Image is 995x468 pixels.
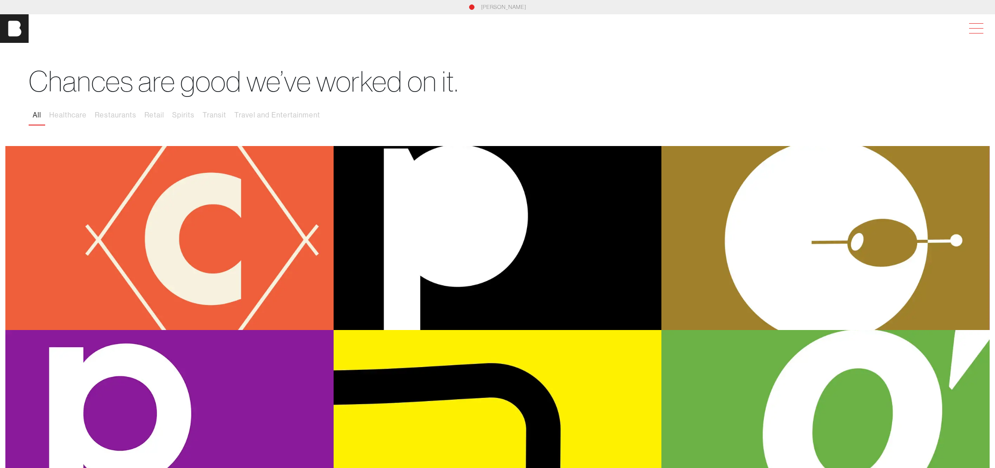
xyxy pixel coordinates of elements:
[29,106,45,125] button: All
[481,3,526,11] a: [PERSON_NAME]
[91,106,140,125] button: Restaurants
[230,106,324,125] button: Travel and Entertainment
[29,64,966,99] h1: Chances are good we’ve worked on it.
[199,106,230,125] button: Transit
[140,106,168,125] button: Retail
[45,106,91,125] button: Healthcare
[168,106,199,125] button: Spirits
